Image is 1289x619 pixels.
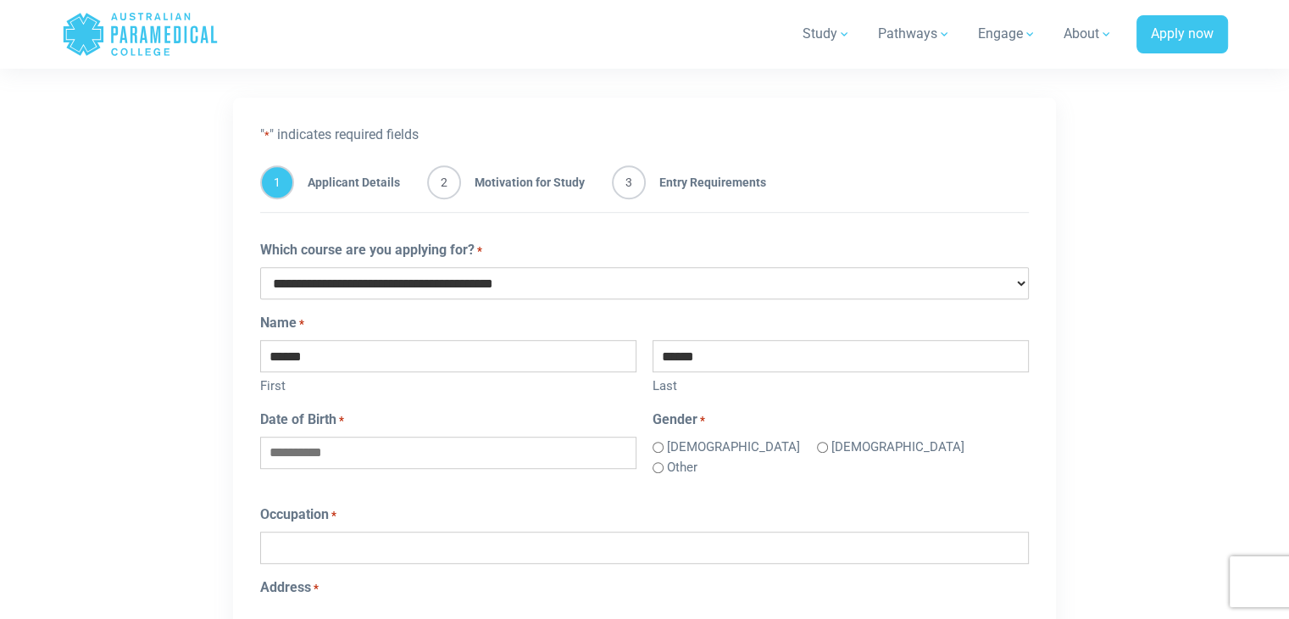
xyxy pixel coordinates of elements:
[667,438,800,457] label: [DEMOGRAPHIC_DATA]
[260,165,294,199] span: 1
[260,240,482,260] label: Which course are you applying for?
[260,313,1029,333] legend: Name
[260,410,344,430] label: Date of Birth
[62,7,219,62] a: Australian Paramedical College
[612,165,646,199] span: 3
[260,577,1029,598] legend: Address
[260,505,336,525] label: Occupation
[868,10,961,58] a: Pathways
[831,438,964,457] label: [DEMOGRAPHIC_DATA]
[792,10,861,58] a: Study
[1053,10,1123,58] a: About
[653,410,1029,430] legend: Gender
[260,372,636,396] label: First
[667,458,697,477] label: Other
[653,372,1029,396] label: Last
[461,165,585,199] span: Motivation for Study
[1136,15,1228,54] a: Apply now
[646,165,766,199] span: Entry Requirements
[968,10,1047,58] a: Engage
[294,165,400,199] span: Applicant Details
[260,125,1029,145] p: " " indicates required fields
[427,165,461,199] span: 2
